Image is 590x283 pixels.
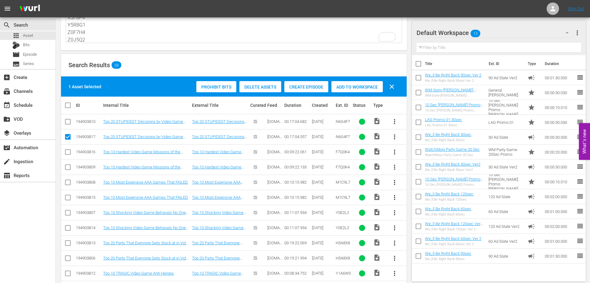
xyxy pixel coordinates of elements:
[579,123,590,160] button: Open Feedback Widget
[103,225,188,235] a: Top 10 Shocking Video Game Betrayals No One Expected
[76,256,101,260] div: 194903806
[284,180,310,185] div: 00:10:15.982
[3,21,11,29] span: Search
[331,81,383,92] button: Add to Workspace
[336,134,350,139] span: N6G4F7
[267,119,282,147] span: [DOMAIN_NAME]> [PERSON_NAME]
[425,257,471,261] div: We_ll Be Right Back 90sec
[574,25,581,40] button: more_vert
[425,251,471,256] a: We_ll Be Right Back 90sec
[312,180,334,185] div: [DATE]
[576,207,584,215] span: reorder
[425,168,480,172] div: We_ll Be Right Back 30sec Ver2
[373,239,381,246] span: Video
[76,103,101,108] div: ID
[524,55,541,72] th: Type
[391,270,398,277] span: more_vert
[267,103,282,108] div: Feed
[576,237,584,245] span: reorder
[542,159,576,174] td: 00:00:30.000
[528,74,535,81] span: Ad
[331,85,383,89] span: Add to Workspace
[486,249,526,263] td: 90 Ad Slate
[23,51,37,58] span: Episode
[576,252,584,259] span: reorder
[312,195,334,200] div: [DATE]
[192,271,243,280] a: Top 10 TRAGIC Video Game Anti-Heroes
[267,195,282,223] span: [DOMAIN_NAME]> [PERSON_NAME]
[387,266,402,281] button: more_vert
[103,195,188,200] a: Top 10 Most Expensive AAA Games That FAILED
[12,41,20,49] div: Bits
[284,85,328,89] span: Create Episode
[76,150,101,154] div: 194903816
[528,237,535,245] span: Ad
[12,32,20,39] span: Asset
[103,134,186,144] a: Top 20 STUPIDEST Decisions by Video Game Heroes
[373,133,381,140] span: Video
[425,162,480,167] a: We_ll Be Right Back 30sec Ver2
[542,130,576,145] td: 00:00:30.000
[103,103,190,108] div: Internal Title
[192,241,244,250] a: Top 20 Parts That Everyone Gets Stuck at in Video Games
[387,220,402,235] button: more_vert
[576,103,584,111] span: reorder
[486,189,526,204] td: 120 Ad Slate
[486,219,526,234] td: 120 Ad Slate Ver2
[192,225,246,235] a: Top 10 Shocking Video Game Betrayals No One Expected
[284,150,310,154] div: 00:09:22.061
[267,225,282,253] span: [DOMAIN_NAME]> [PERSON_NAME]
[425,153,480,157] div: WatchMojo Party Game 20 Sec
[312,150,334,154] div: [DATE]
[192,134,247,144] a: Top 20 STUPIDEST Decisions by Video Game Heroes
[23,61,34,67] span: Series
[388,83,396,90] span: clear
[425,79,481,83] div: We_ll Be Right Back 90sec Ver 2
[528,208,535,215] span: Ad
[284,134,310,139] div: 00:17:04.557
[391,148,398,156] span: more_vert
[576,222,584,230] span: reorder
[417,24,575,41] div: Default Workspace
[3,158,11,165] span: Ingestion
[3,172,11,179] span: Reports
[76,134,101,139] div: 194903817
[425,108,483,112] div: 10 Sec [PERSON_NAME] Promo [PERSON_NAME]
[528,163,535,171] span: Ad
[373,208,381,216] span: Video
[192,150,245,159] a: Top 10 Hardest Video Game Missions of the Century So Far
[373,103,385,108] div: Type
[528,104,535,111] span: Promo
[486,145,526,159] td: WM Party Game 20Sec Promo
[76,210,101,215] div: 194903807
[192,103,248,108] div: External Title
[425,221,483,231] a: We_ll Be Right Back 120sec Ver 2
[192,195,243,204] a: Top 10 Most Expensive AAA Games That FAILED
[425,147,480,152] a: WatchMojo Party Game 20 Sec
[486,115,526,130] td: LAG Promo 01
[425,88,477,97] a: WM-Sony-[PERSON_NAME]-Promo.mov
[4,5,11,12] span: menu
[542,115,576,130] td: 00:00:30.030
[425,132,471,137] a: We_ll Be Right Back 30sec
[425,236,481,241] a: We_ll Be Right Back 60sec Ver 2
[387,129,402,144] button: more_vert
[192,165,245,174] a: Top 10 Hardest Video Game Missions of the Century So Far
[12,51,20,58] span: Episode
[312,103,334,108] div: Created
[486,70,526,85] td: 90 Ad Slate Ver2
[76,225,101,230] div: 194903814
[373,269,381,276] span: Video
[312,241,334,245] div: [DATE]
[336,210,349,215] span: Y0E2L2
[312,134,334,139] div: [DATE]
[425,212,471,216] div: We_ll Be Right Back 60sec
[103,119,186,128] a: Top 20 STUPIDEST Decisions by Video Game Heroes
[542,70,576,85] td: 00:01:30.000
[239,85,281,89] span: Delete Assets
[250,103,265,108] div: Curated
[486,174,526,189] td: 10 Sec [PERSON_NAME] Promo [PERSON_NAME]
[486,159,526,174] td: 30 Ad Slate Ver2
[312,256,334,260] div: [DATE]
[23,33,33,39] span: Asset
